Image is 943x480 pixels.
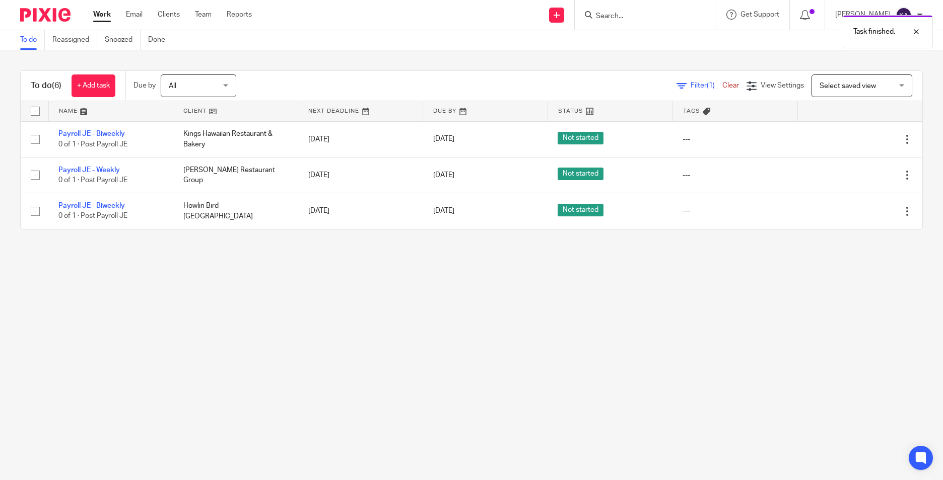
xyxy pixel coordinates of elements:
a: Done [148,30,173,50]
span: Select saved view [820,83,876,90]
span: [DATE] [433,136,454,143]
img: svg%3E [896,7,912,23]
a: Payroll JE - Weekly [58,167,120,174]
div: --- [683,170,787,180]
td: [DATE] [298,121,423,157]
a: To do [20,30,45,50]
a: Payroll JE - Biweekly [58,130,125,137]
span: View Settings [761,82,804,89]
a: Payroll JE - Biweekly [58,202,125,209]
h1: To do [31,81,61,91]
a: Reports [227,10,252,20]
td: [DATE] [298,193,423,229]
span: (6) [52,82,61,90]
a: Work [93,10,111,20]
a: Email [126,10,143,20]
span: 0 of 1 · Post Payroll JE [58,141,127,148]
span: Not started [558,168,603,180]
td: [PERSON_NAME] Restaurant Group [173,157,298,193]
span: [DATE] [433,207,454,214]
span: (1) [707,82,715,89]
span: Not started [558,204,603,216]
a: Clear [722,82,739,89]
a: Team [195,10,212,20]
span: Tags [683,108,700,114]
span: Not started [558,132,603,144]
td: [DATE] [298,157,423,193]
div: --- [683,206,787,216]
span: 0 of 1 · Post Payroll JE [58,177,127,184]
a: + Add task [72,74,115,97]
span: [DATE] [433,172,454,179]
img: Pixie [20,8,71,22]
span: Filter [691,82,722,89]
span: All [169,83,176,90]
a: Clients [158,10,180,20]
span: 0 of 1 · Post Payroll JE [58,213,127,220]
p: Due by [133,81,156,91]
td: Howlin Bird [GEOGRAPHIC_DATA] [173,193,298,229]
a: Snoozed [105,30,141,50]
p: Task finished. [853,27,895,37]
td: Kings Hawaiian Restaurant & Bakery [173,121,298,157]
a: Reassigned [52,30,97,50]
div: --- [683,134,787,144]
